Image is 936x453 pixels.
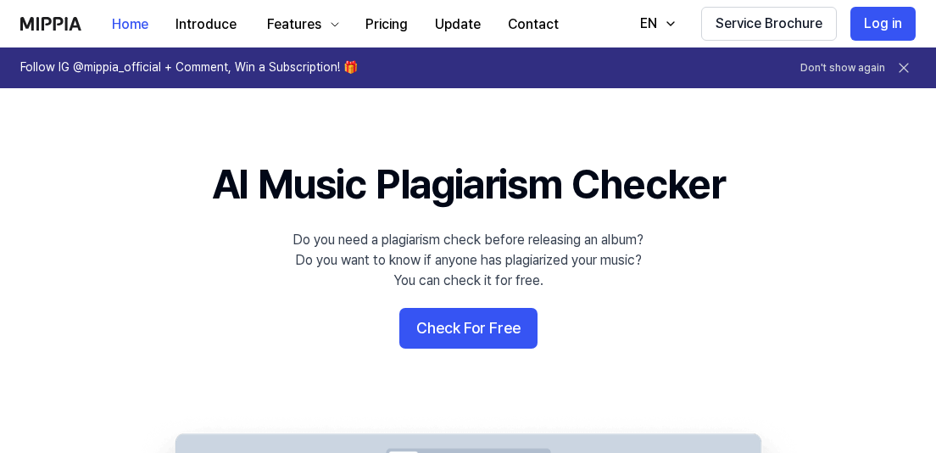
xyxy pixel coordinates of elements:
button: Check For Free [399,308,538,349]
button: Pricing [352,8,421,42]
h1: AI Music Plagiarism Checker [212,156,725,213]
h1: Follow IG @mippia_official + Comment, Win a Subscription! 🎁 [20,59,358,76]
button: Service Brochure [701,7,837,41]
button: Update [421,8,494,42]
button: Contact [494,8,572,42]
a: Home [98,1,162,48]
div: Do you need a plagiarism check before releasing an album? Do you want to know if anyone has plagi... [292,230,643,291]
button: Don't show again [800,61,885,75]
button: EN [623,7,688,41]
button: Log in [850,7,916,41]
button: Features [250,8,352,42]
div: EN [637,14,660,34]
button: Home [98,8,162,42]
a: Update [421,1,494,48]
div: Features [264,14,325,35]
img: logo [20,17,81,31]
button: Introduce [162,8,250,42]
